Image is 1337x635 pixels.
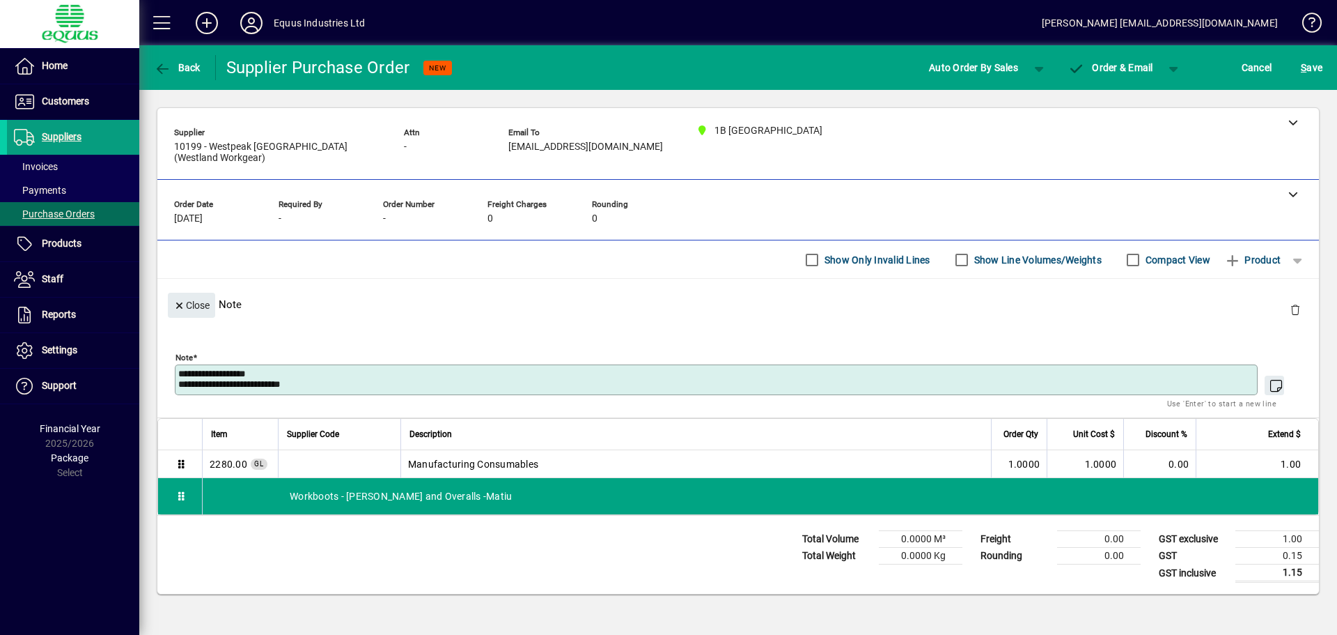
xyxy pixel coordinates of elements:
[974,531,1057,548] td: Freight
[974,548,1057,565] td: Rounding
[1047,450,1123,478] td: 1.0000
[7,369,139,404] a: Support
[1235,548,1319,565] td: 0.15
[7,298,139,332] a: Reports
[274,12,366,34] div: Equus Industries Ltd
[1279,303,1312,316] app-page-header-button: Delete
[7,227,139,261] a: Products
[139,55,216,80] app-page-header-button: Back
[42,95,89,107] span: Customers
[508,141,663,153] span: [EMAIL_ADDRESS][DOMAIN_NAME]
[1167,395,1276,411] mat-hint: Use 'Enter' to start a new line
[1057,548,1141,565] td: 0.00
[1217,247,1288,273] button: Product
[14,208,95,220] span: Purchase Orders
[7,84,139,119] a: Customers
[429,63,446,72] span: NEW
[409,427,452,442] span: Description
[879,548,962,565] td: 0.0000 Kg
[7,155,139,178] a: Invoices
[1235,565,1319,582] td: 1.15
[1238,55,1276,80] button: Cancel
[254,460,264,468] span: GL
[971,253,1102,267] label: Show Line Volumes/Weights
[1123,450,1196,478] td: 0.00
[879,531,962,548] td: 0.0000 M³
[7,333,139,368] a: Settings
[1301,62,1306,73] span: S
[1003,427,1038,442] span: Order Qty
[42,344,77,355] span: Settings
[14,185,66,196] span: Payments
[211,427,228,442] span: Item
[42,238,81,249] span: Products
[7,49,139,84] a: Home
[210,457,247,471] span: Manufacturing Consumables
[229,10,274,36] button: Profile
[1235,531,1319,548] td: 1.00
[1152,531,1235,548] td: GST exclusive
[929,56,1018,79] span: Auto Order By Sales
[42,273,63,284] span: Staff
[487,213,493,224] span: 0
[7,202,139,226] a: Purchase Orders
[1279,293,1312,326] button: Delete
[1143,253,1210,267] label: Compact View
[408,457,538,471] span: Manufacturing Consumables
[287,427,339,442] span: Supplier Code
[42,380,77,391] span: Support
[383,213,386,224] span: -
[922,55,1025,80] button: Auto Order By Sales
[1301,56,1322,79] span: ave
[1073,427,1115,442] span: Unit Cost $
[1224,249,1281,271] span: Product
[1196,450,1318,478] td: 1.00
[1297,55,1326,80] button: Save
[1057,531,1141,548] td: 0.00
[1292,3,1320,48] a: Knowledge Base
[1042,12,1278,34] div: [PERSON_NAME] [EMAIL_ADDRESS][DOMAIN_NAME]
[154,62,201,73] span: Back
[795,548,879,565] td: Total Weight
[164,298,219,311] app-page-header-button: Close
[14,161,58,172] span: Invoices
[42,309,76,320] span: Reports
[42,60,68,71] span: Home
[51,452,88,464] span: Package
[1061,55,1160,80] button: Order & Email
[991,450,1047,478] td: 1.0000
[1152,548,1235,565] td: GST
[174,141,383,164] span: 10199 - Westpeak [GEOGRAPHIC_DATA] (Westland Workgear)
[404,141,407,153] span: -
[42,131,81,142] span: Suppliers
[203,478,1318,514] div: Workboots - [PERSON_NAME] and Overalls -Matiu
[174,213,203,224] span: [DATE]
[157,279,1319,330] div: Note
[1152,565,1235,582] td: GST inclusive
[1242,56,1272,79] span: Cancel
[7,178,139,202] a: Payments
[822,253,930,267] label: Show Only Invalid Lines
[795,531,879,548] td: Total Volume
[7,262,139,297] a: Staff
[1068,62,1153,73] span: Order & Email
[150,55,204,80] button: Back
[1146,427,1187,442] span: Discount %
[592,213,597,224] span: 0
[40,423,100,434] span: Financial Year
[173,294,210,317] span: Close
[185,10,229,36] button: Add
[1268,427,1301,442] span: Extend $
[279,213,281,224] span: -
[168,293,215,318] button: Close
[226,56,410,79] div: Supplier Purchase Order
[175,353,193,362] mat-label: Note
